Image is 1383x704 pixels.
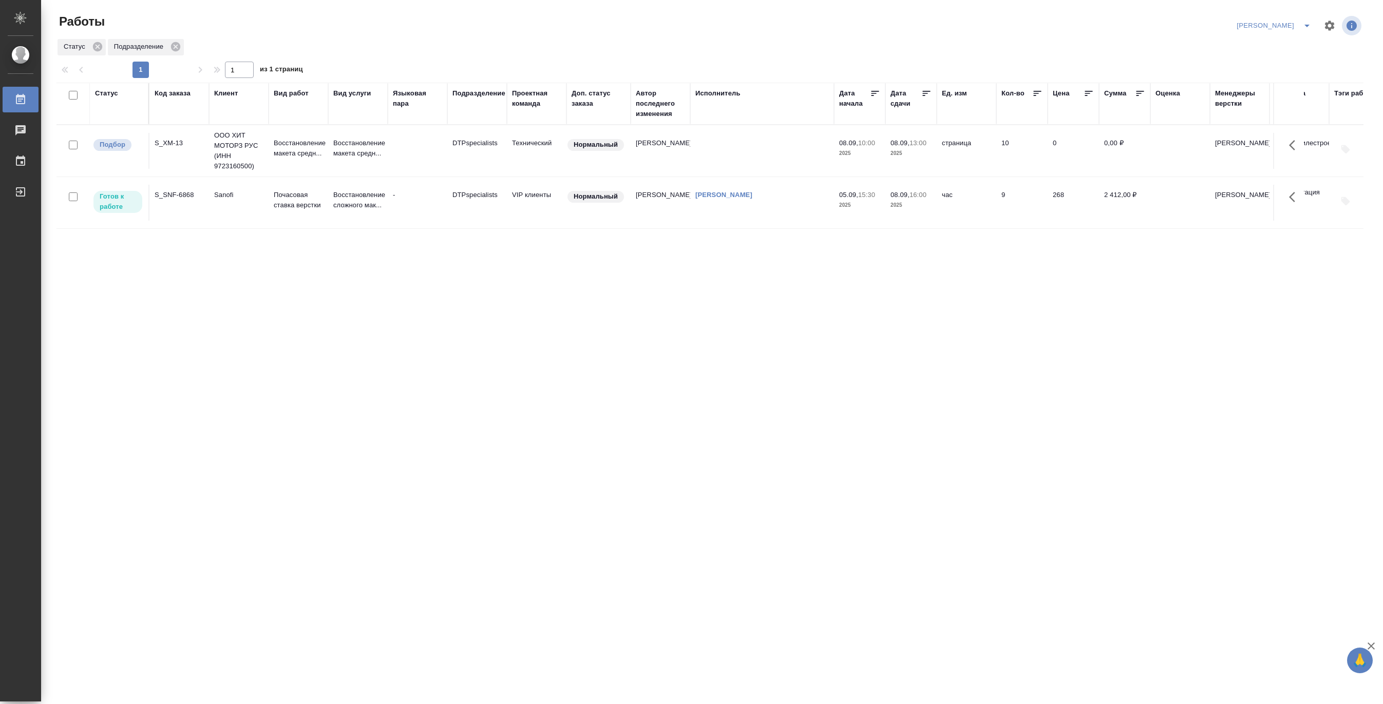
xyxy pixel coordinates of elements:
p: 16:00 [910,191,926,199]
td: 0 [1048,133,1099,169]
p: Sanofi [214,190,263,200]
div: Кол-во [1001,88,1025,99]
p: 10:00 [858,139,875,147]
td: час [937,185,996,221]
button: Здесь прячутся важные кнопки [1283,133,1308,158]
p: [PERSON_NAME] [1215,190,1264,200]
span: 🙏 [1351,650,1369,671]
td: DTPspecialists [447,185,507,221]
span: Работы [56,13,105,30]
div: Код заказа [155,88,191,99]
td: 10 [996,133,1048,169]
div: Исполнитель [695,88,741,99]
td: 268 [1048,185,1099,221]
td: страница [937,133,996,169]
td: [PERSON_NAME] [631,185,690,221]
p: Восстановление макета средн... [274,138,323,159]
div: Цена [1053,88,1070,99]
p: Подразделение [114,42,167,52]
div: Подразделение [452,88,505,99]
div: Вид работ [274,88,309,99]
p: 13:00 [910,139,926,147]
p: Автомобилестроение [1275,138,1324,148]
p: ООО ХИТ МОТОРЗ РУС (ИНН 9723160500) [214,130,263,171]
div: S_SNF-6868 [155,190,204,200]
td: DTPspecialists [447,133,507,169]
div: Языковая пара [393,88,442,109]
td: 2 412,00 ₽ [1099,185,1150,221]
p: 08.09, [891,139,910,147]
div: Статус [58,39,106,55]
div: Оценка [1155,88,1180,99]
button: Добавить тэги [1334,138,1357,161]
div: Подразделение [108,39,184,55]
p: 2025 [839,200,880,210]
button: 🙏 [1347,648,1373,673]
td: VIP клиенты [507,185,566,221]
p: [PERSON_NAME] [1215,138,1264,148]
p: 15:30 [858,191,875,199]
td: 9 [996,185,1048,221]
div: Тэги работы [1334,88,1376,99]
div: Менеджеры верстки [1215,88,1264,109]
p: Подбор [100,140,125,150]
p: 08.09, [839,139,858,147]
p: Статус [64,42,89,52]
span: Настроить таблицу [1317,13,1342,38]
p: 2025 [891,200,932,210]
div: Дата начала [839,88,870,109]
div: Автор последнего изменения [636,88,685,119]
a: [PERSON_NAME] [695,191,752,199]
div: Можно подбирать исполнителей [92,138,143,152]
p: Восстановление сложного мак... [333,190,383,210]
td: [PERSON_NAME] [631,133,690,169]
p: Восстановление макета средн... [333,138,383,159]
td: 0,00 ₽ [1099,133,1150,169]
div: Сумма [1104,88,1126,99]
div: Статус [95,88,118,99]
p: Почасовая ставка верстки [274,190,323,210]
span: Посмотреть информацию [1342,16,1363,35]
td: Технический [507,133,566,169]
p: Готов к работе [100,191,136,212]
div: Исполнитель может приступить к работе [92,190,143,214]
div: Дата сдачи [891,88,921,109]
button: Здесь прячутся важные кнопки [1283,185,1308,209]
div: Клиент [214,88,238,99]
p: Нормальный [574,140,618,150]
button: Добавить тэги [1334,190,1357,212]
div: Ед. изм [942,88,967,99]
p: 2025 [839,148,880,159]
p: 05.09, [839,191,858,199]
p: 08.09, [891,191,910,199]
span: из 1 страниц [260,63,303,78]
div: Проектная команда [512,88,561,109]
div: Доп. статус заказа [572,88,626,109]
div: Вид услуги [333,88,371,99]
div: split button [1234,17,1317,34]
p: Нормальный [574,191,618,202]
td: - [388,185,447,221]
div: S_XM-13 [155,138,204,148]
p: 2025 [891,148,932,159]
